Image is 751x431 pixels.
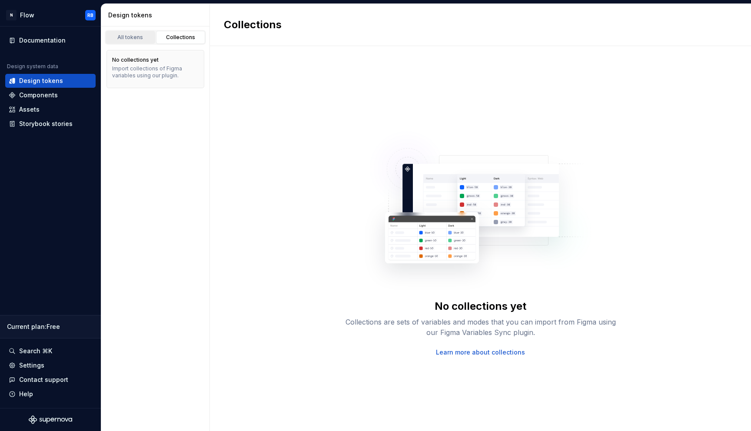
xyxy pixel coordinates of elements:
[2,6,99,24] button: NFlowRB
[5,344,96,358] button: Search ⌘K
[5,74,96,88] a: Design tokens
[20,11,34,20] div: Flow
[5,358,96,372] a: Settings
[5,387,96,401] button: Help
[7,322,94,331] div: Current plan : Free
[29,415,72,424] svg: Supernova Logo
[19,119,73,128] div: Storybook stories
[19,91,58,99] div: Components
[5,33,96,47] a: Documentation
[19,361,44,370] div: Settings
[7,63,58,70] div: Design system data
[5,373,96,387] button: Contact support
[159,34,203,41] div: Collections
[87,12,93,19] div: RB
[5,88,96,102] a: Components
[112,65,199,79] div: Import collections of Figma variables using our plugin.
[6,10,17,20] div: N
[435,299,526,313] div: No collections yet
[19,36,66,45] div: Documentation
[19,375,68,384] div: Contact support
[19,390,33,398] div: Help
[19,76,63,85] div: Design tokens
[109,34,152,41] div: All tokens
[19,105,40,114] div: Assets
[19,347,52,355] div: Search ⌘K
[342,317,620,338] div: Collections are sets of variables and modes that you can import from Figma using our Figma Variab...
[108,11,206,20] div: Design tokens
[5,117,96,131] a: Storybook stories
[224,18,282,32] h2: Collections
[112,56,159,63] div: No collections yet
[5,103,96,116] a: Assets
[436,348,525,357] a: Learn more about collections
